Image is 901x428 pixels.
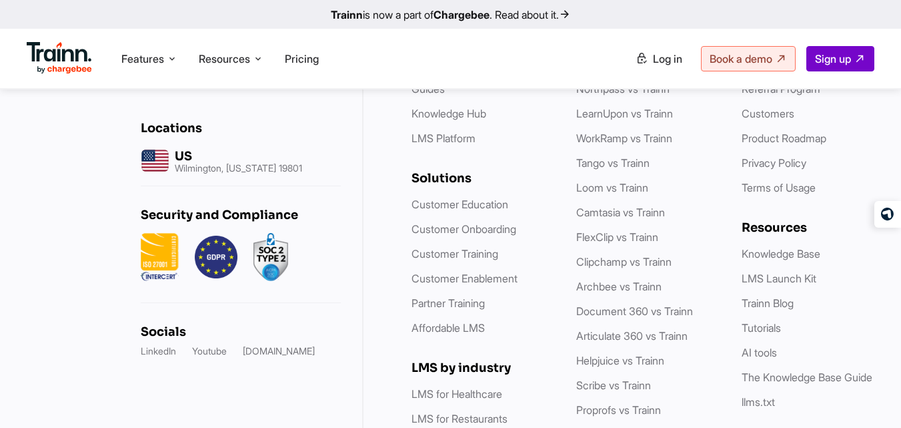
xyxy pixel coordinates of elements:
a: Customer Enablement [411,272,518,285]
a: LMS for Healthcare [411,387,502,401]
span: Log in [653,52,682,65]
p: Wilmington, [US_STATE] 19801 [175,164,302,173]
a: Pricing [285,52,319,65]
a: Camtasia vs Trainn [576,206,665,219]
a: LinkedIn [141,345,176,358]
a: LMS Launch Kit [742,272,816,285]
a: Archbee vs Trainn [576,280,662,293]
a: AI tools [742,346,777,359]
a: Book a demo [701,46,796,71]
span: Book a demo [710,52,772,65]
a: WorkRamp vs Trainn [576,132,672,145]
a: Affordable LMS [411,321,485,335]
span: Features [121,51,164,66]
a: Helpjuice vs Trainn [576,354,664,367]
a: Tango vs Trainn [576,156,650,170]
img: us headquarters [141,146,169,175]
a: Tutorials [742,321,781,335]
a: FlexClip vs Trainn [576,230,658,244]
a: Customer Training [411,247,498,260]
img: Trainn Logo [27,42,92,74]
h6: Socials [141,325,341,339]
a: Customer Onboarding [411,222,516,236]
a: Terms of Usage [742,181,816,194]
b: Chargebee [433,8,490,21]
h6: US [175,149,302,164]
iframe: Chat Widget [834,364,901,428]
h6: Resources [742,220,880,235]
a: Log in [628,47,690,71]
span: Resources [199,51,250,66]
a: llms.txt [742,395,775,409]
a: Scribe vs Trainn [576,379,651,392]
span: Sign up [815,52,851,65]
a: Clipchamp vs Trainn [576,255,672,268]
img: ISO [141,233,179,281]
a: Knowledge Base [742,247,820,260]
a: Loom vs Trainn [576,181,648,194]
a: LearnUpon vs Trainn [576,107,673,120]
img: GDPR.png [195,233,237,281]
img: soc2 [253,233,288,281]
a: Customers [742,107,794,120]
a: Product Roadmap [742,132,826,145]
a: Trainn Blog [742,296,794,310]
a: LMS for Restaurants [411,412,508,425]
h6: LMS by industry [411,361,550,375]
a: Proprofs vs Trainn [576,403,661,417]
a: Knowledge Hub [411,107,486,120]
a: [DOMAIN_NAME] [243,345,315,358]
a: Youtube [192,345,227,358]
a: Articulate 360 vs Trainn [576,329,688,343]
a: Document 360 vs Trainn [576,304,693,318]
h6: Solutions [411,171,550,186]
a: The Knowledge Base Guide [742,371,872,384]
a: LMS Platform [411,132,476,145]
a: Privacy Policy [742,156,806,170]
b: Trainn [331,8,363,21]
a: Customer Education [411,198,508,211]
a: Partner Training [411,296,485,310]
h6: Security and Compliance [141,208,341,222]
a: Sign up [806,46,874,71]
h6: Locations [141,121,341,136]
